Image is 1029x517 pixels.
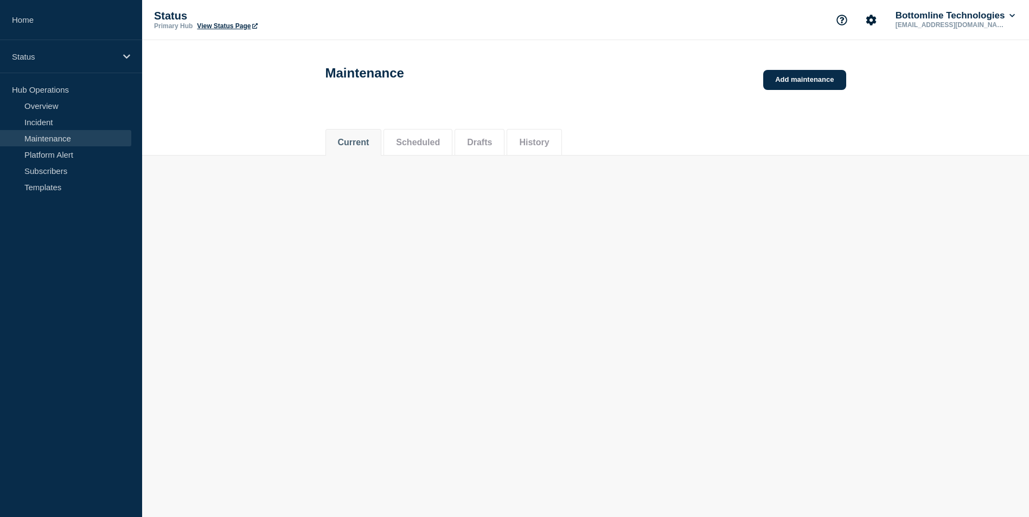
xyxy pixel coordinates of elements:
[467,138,492,147] button: Drafts
[519,138,549,147] button: History
[12,52,116,61] p: Status
[830,9,853,31] button: Support
[325,66,404,81] h1: Maintenance
[860,9,883,31] button: Account settings
[338,138,369,147] button: Current
[154,10,371,22] p: Status
[396,138,440,147] button: Scheduled
[197,22,257,30] a: View Status Page
[154,22,193,30] p: Primary Hub
[893,10,1017,21] button: Bottomline Technologies
[893,21,1006,29] p: [EMAIL_ADDRESS][DOMAIN_NAME]
[763,70,846,90] a: Add maintenance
